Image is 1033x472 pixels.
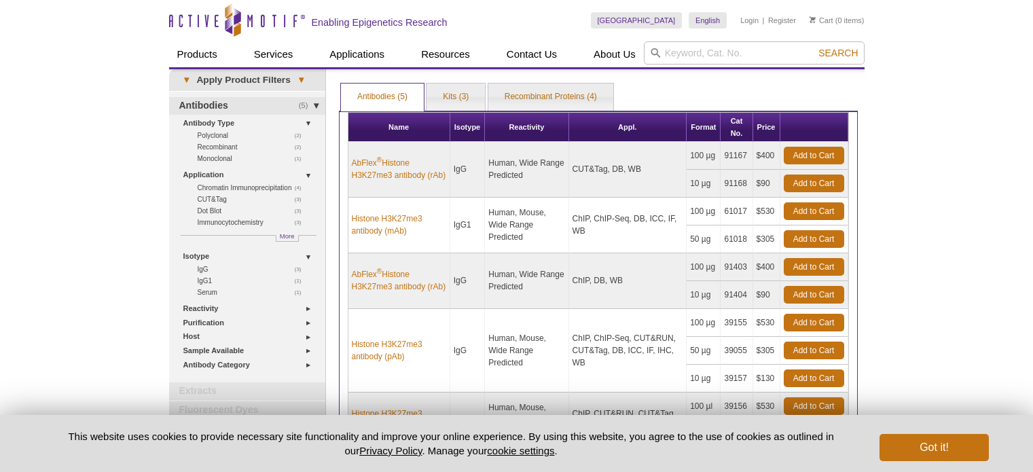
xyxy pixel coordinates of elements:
[569,198,687,253] td: ChIP, ChIP-Seq, DB, ICC, IF, WB
[183,302,317,316] a: Reactivity
[198,275,309,287] a: (1)IgG1
[295,205,309,217] span: (3)
[687,198,721,225] td: 100 µg
[721,170,753,198] td: 91168
[169,382,325,400] a: Extracts
[721,253,753,281] td: 91403
[485,142,568,198] td: Human, Wide Range Predicted
[485,253,568,309] td: Human, Wide Range Predicted
[280,230,295,242] span: More
[810,16,833,25] a: Cart
[753,365,780,393] td: $130
[485,393,568,448] td: Human, Mouse, Wide Range Predicted
[687,142,721,170] td: 100 µg
[183,358,317,372] a: Antibody Category
[753,337,780,365] td: $305
[784,258,844,276] a: Add to Cart
[784,147,844,164] a: Add to Cart
[721,365,753,393] td: 39157
[291,74,312,86] span: ▾
[485,198,568,253] td: Human, Mouse, Wide Range Predicted
[569,253,687,309] td: ChIP, DB, WB
[753,113,780,142] th: Price
[169,41,225,67] a: Products
[45,429,858,458] p: This website uses cookies to provide necessary site functionality and improve your online experie...
[487,445,554,456] button: cookie settings
[183,249,317,264] a: Isotype
[169,401,325,419] a: Fluorescent Dyes
[183,116,317,130] a: Antibody Type
[295,275,309,287] span: (1)
[485,309,568,393] td: Human, Mouse, Wide Range Predicted
[295,153,309,164] span: (1)
[753,393,780,420] td: $530
[450,198,486,253] td: IgG1
[176,74,197,86] span: ▾
[427,84,485,111] a: Kits (3)
[753,225,780,253] td: $305
[312,16,448,29] h2: Enabling Epigenetics Research
[687,309,721,337] td: 100 µg
[169,69,325,91] a: ▾Apply Product Filters▾
[198,194,309,205] a: (3)CUT&Tag
[810,16,816,23] img: Your Cart
[569,393,687,448] td: ChIP, CUT&RUN, CUT&Tag, DB, ICC, IF, IP, WB
[348,113,450,142] th: Name
[687,337,721,365] td: 50 µg
[295,194,309,205] span: (3)
[450,113,486,142] th: Isotype
[352,407,446,432] a: Histone H3K27me3 antibody (pAb)
[295,130,309,141] span: (2)
[687,365,721,393] td: 10 µg
[569,113,687,142] th: Appl.
[814,47,862,59] button: Search
[183,329,317,344] a: Host
[295,287,309,298] span: (1)
[569,309,687,393] td: ChIP, ChIP-Seq, CUT&RUN, CUT&Tag, DB, ICC, IF, IHC, WB
[689,12,727,29] a: English
[413,41,478,67] a: Resources
[784,314,844,331] a: Add to Cart
[687,393,721,420] td: 100 µl
[499,41,565,67] a: Contact Us
[198,182,309,194] a: (4)Chromatin Immunoprecipitation
[721,393,753,420] td: 39156
[687,225,721,253] td: 50 µg
[880,434,988,461] button: Got it!
[687,170,721,198] td: 10 µg
[721,337,753,365] td: 39055
[198,153,309,164] a: (1)Monoclonal
[687,113,721,142] th: Format
[352,338,446,363] a: Histone H3K27me3 antibody (pAb)
[585,41,644,67] a: About Us
[687,253,721,281] td: 100 µg
[753,142,780,170] td: $400
[818,48,858,58] span: Search
[644,41,865,65] input: Keyword, Cat. No.
[768,16,796,25] a: Register
[784,342,844,359] a: Add to Cart
[721,142,753,170] td: 91167
[183,168,317,182] a: Application
[352,213,446,237] a: Histone H3K27me3 antibody (mAb)
[753,198,780,225] td: $530
[198,264,309,275] a: (3)IgG
[784,230,844,248] a: Add to Cart
[721,309,753,337] td: 39155
[810,12,865,29] li: (0 items)
[276,235,299,242] a: More
[753,309,780,337] td: $530
[753,281,780,309] td: $90
[450,142,486,198] td: IgG
[295,264,309,275] span: (3)
[753,170,780,198] td: $90
[377,268,382,275] sup: ®
[753,253,780,281] td: $400
[295,141,309,153] span: (2)
[450,309,486,393] td: IgG
[295,217,309,228] span: (3)
[763,12,765,29] li: |
[183,344,317,358] a: Sample Available
[784,202,844,220] a: Add to Cart
[721,281,753,309] td: 91404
